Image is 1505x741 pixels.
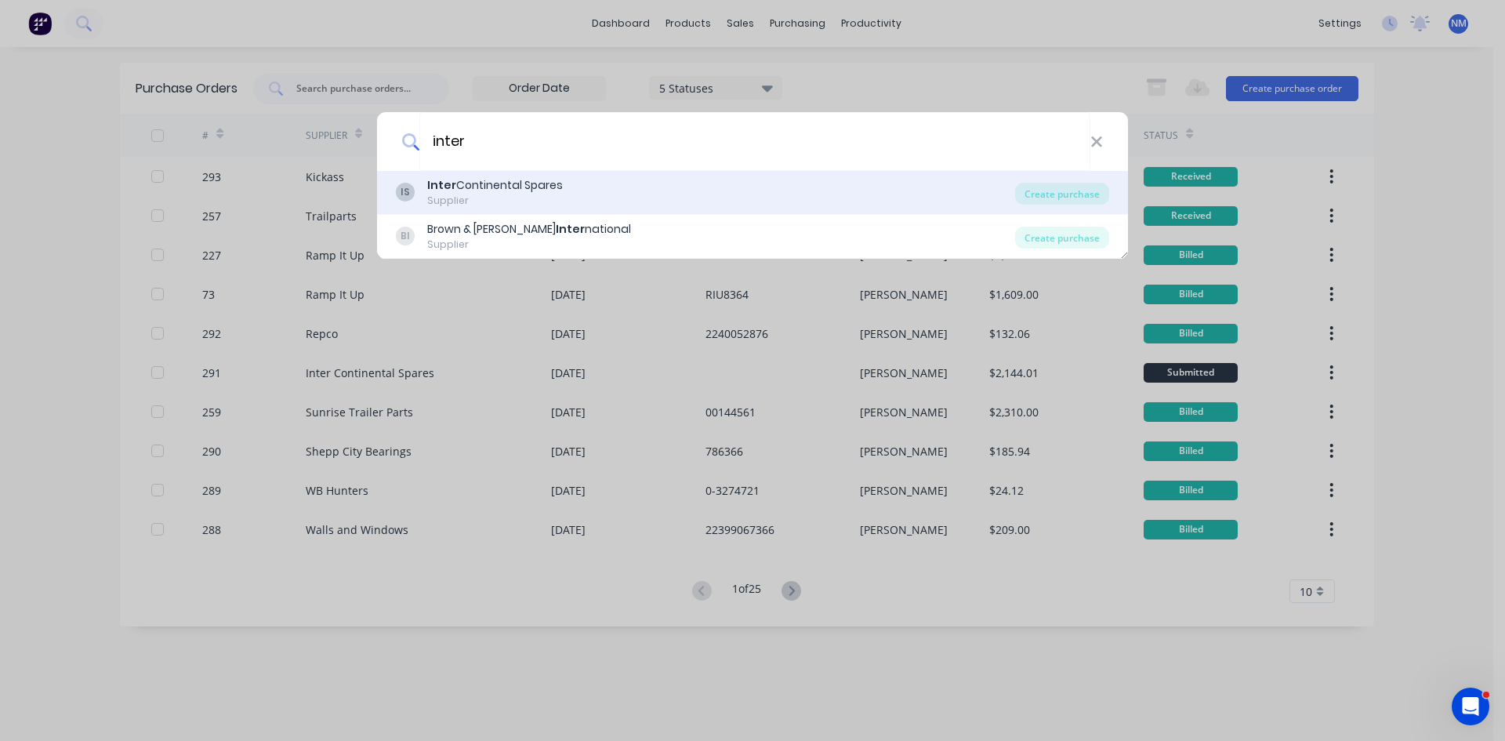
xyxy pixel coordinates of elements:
[427,221,631,238] div: Brown & [PERSON_NAME] national
[427,177,456,193] b: Inter
[427,177,563,194] div: Continental Spares
[1015,183,1109,205] div: Create purchase
[556,221,585,237] b: Inter
[427,194,563,208] div: Supplier
[419,112,1090,171] input: Enter a supplier name to create a new order...
[1452,688,1489,725] iframe: Intercom live chat
[427,238,631,252] div: Supplier
[396,183,415,202] div: IS
[1015,227,1109,249] div: Create purchase
[396,227,415,245] div: BI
